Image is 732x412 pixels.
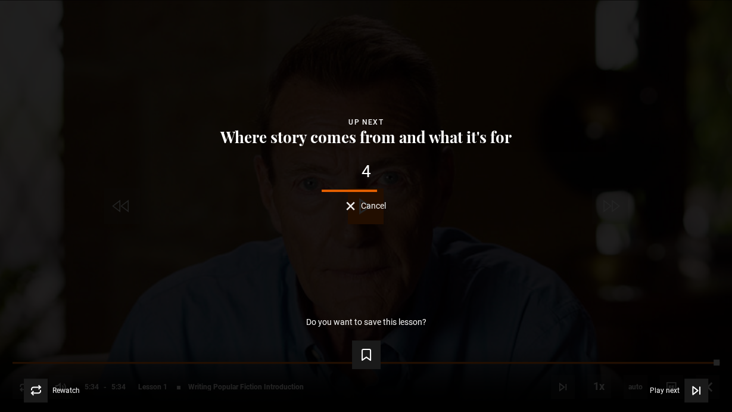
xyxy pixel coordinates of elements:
[346,202,386,210] button: Cancel
[361,202,386,210] span: Cancel
[24,379,80,402] button: Rewatch
[650,379,708,402] button: Play next
[650,387,680,394] span: Play next
[19,163,713,180] div: 4
[306,318,426,326] p: Do you want to save this lesson?
[217,129,515,145] button: Where story comes from and what it's for
[19,116,713,128] div: Up next
[52,387,80,394] span: Rewatch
